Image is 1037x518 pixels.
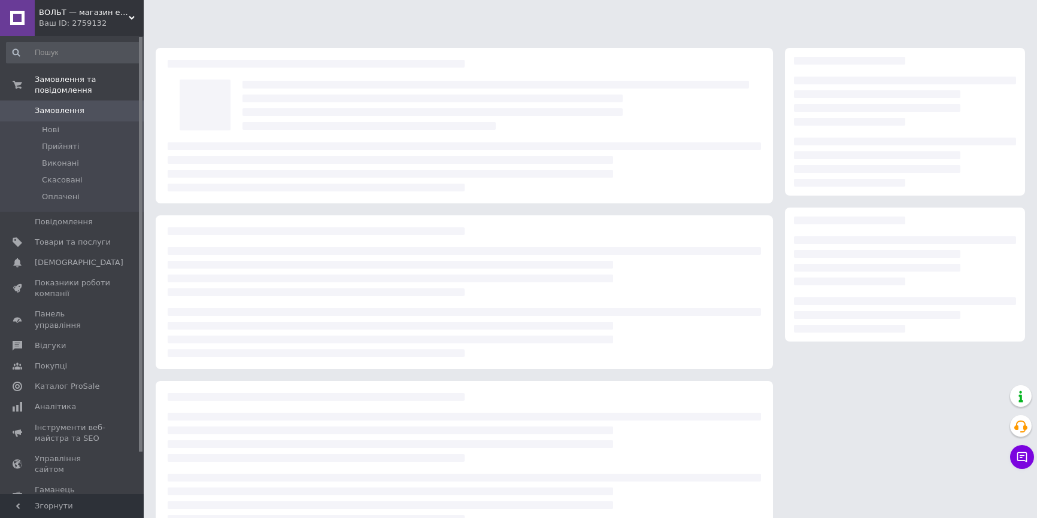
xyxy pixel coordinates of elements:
span: Гаманець компанії [35,485,111,506]
span: Показники роботи компанії [35,278,111,299]
span: Скасовані [42,175,83,185]
span: Покупці [35,361,67,371]
input: Пошук [6,42,141,63]
span: Аналітика [35,401,76,412]
span: Замовлення та повідомлення [35,74,144,96]
div: Ваш ID: 2759132 [39,18,144,29]
span: ВОЛЬТ — магазин електро, бензо та інших іструментів [39,7,129,18]
span: Інструменти веб-майстра та SEO [35,422,111,444]
span: Каталог ProSale [35,381,99,392]
span: Замовлення [35,105,84,116]
span: Нові [42,124,59,135]
span: Прийняті [42,141,79,152]
span: Товари та послуги [35,237,111,248]
span: Панель управління [35,309,111,330]
span: Відгуки [35,340,66,351]
span: Управління сайтом [35,453,111,475]
span: Оплачені [42,191,80,202]
button: Чат з покупцем [1010,445,1034,469]
span: [DEMOGRAPHIC_DATA] [35,257,123,268]
span: Виконані [42,158,79,169]
span: Повідомлення [35,217,93,227]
